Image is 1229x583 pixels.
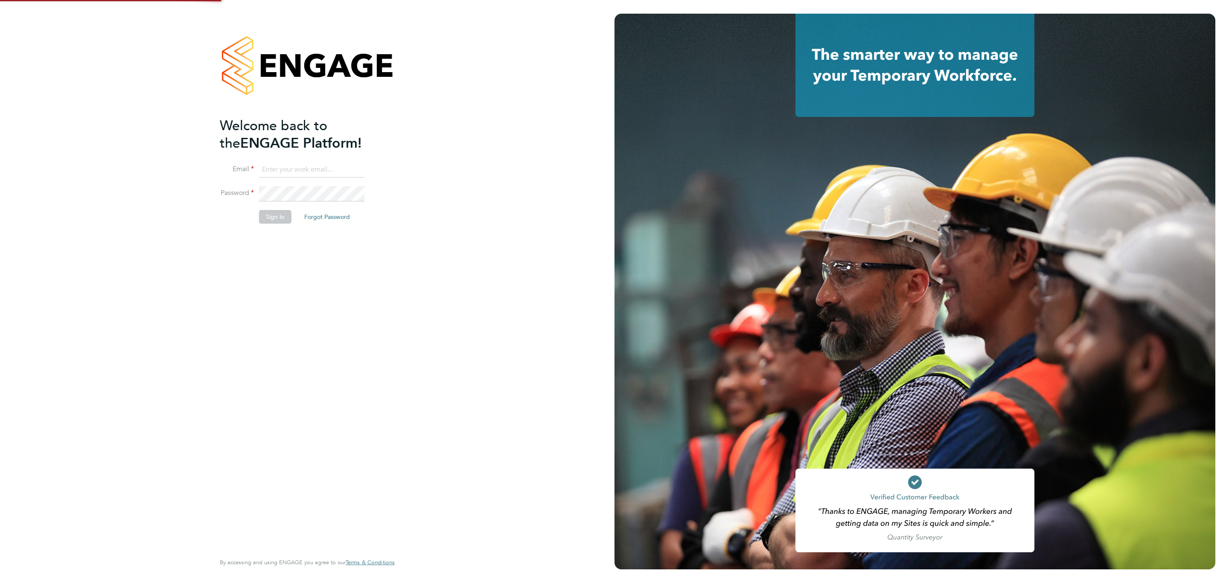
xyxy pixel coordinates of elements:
label: Password [220,189,254,198]
button: Forgot Password [297,210,357,224]
label: Email [220,165,254,174]
input: Enter your work email... [259,162,364,178]
span: By accessing and using ENGAGE you agree to our [220,559,395,566]
a: Terms & Conditions [346,559,395,566]
span: Welcome back to the [220,117,327,152]
button: Sign In [259,210,291,224]
h2: ENGAGE Platform! [220,117,386,152]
